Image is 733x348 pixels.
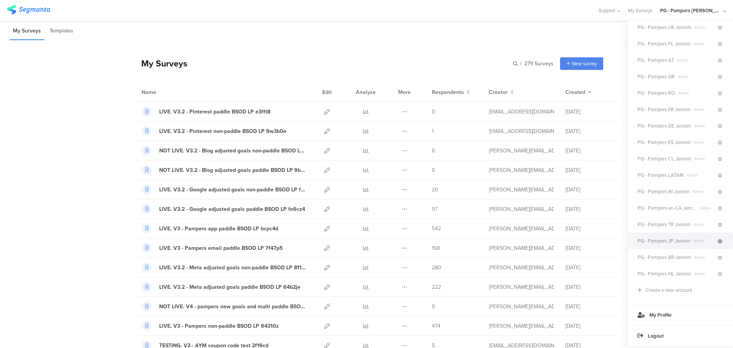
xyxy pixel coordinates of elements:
[142,165,307,175] a: NOT LIVE. V3.2 - Blog adjusted goals paddle BSOD LP 9by0d8
[638,204,697,212] span: PG - Pampers en-CA Janrain
[159,186,307,194] div: LIVE. V3.2 - Google adjusted goals non-paddle BSOD LP f0dch1
[638,155,691,162] span: PG - Pampers CL Janrain
[489,88,514,96] button: Creator
[565,108,611,116] div: [DATE]
[432,186,438,194] span: 20
[159,108,270,116] div: LIVE. V3.2 - Pinterest paddle BSOD LP e3fft8
[638,106,691,113] span: PG - Pampers FR Janrain
[648,332,664,340] span: Logout
[638,89,675,97] span: PG - Pampers RO
[565,322,611,330] div: [DATE]
[565,303,611,311] div: [DATE]
[489,88,508,96] span: Creator
[565,88,591,96] button: Created
[142,107,270,117] a: LIVE. V3.2 - Pinterest paddle BSOD LP e3fft8
[432,225,441,233] span: 542
[565,166,611,174] div: [DATE]
[638,237,690,244] span: PG - Pampers JP Janrain
[432,283,441,291] span: 222
[142,126,286,136] a: LIVE. V3.2 - Pinterest non-paddle BSOD LP 9w3b0e
[489,108,554,116] div: hougui.yh.1@pg.com
[691,123,717,129] span: Admin
[432,108,435,116] span: 0
[691,271,717,277] span: Admin
[638,24,691,31] span: PG - Pampers UK Janrain
[524,60,554,68] span: 279 Surveys
[489,303,554,311] div: aguiar.s@pg.com
[159,283,300,291] div: LIVE. V3.2 - Meta adjusted goals paddle BSOD LP 64b2je
[697,205,717,211] span: Admin
[142,146,307,155] a: NOT LIVE. V3.2 - Blog adjusted goals non-paddle BSOD LP 0dd60g
[565,225,611,233] div: [DATE]
[565,264,611,272] div: [DATE]
[142,223,278,233] a: LIVE. V3 - Pampers app paddle BSOD LP bcpc4d
[142,204,305,214] a: LIVE. V3.2 - Google adjusted goals paddle BSOD LP fe6cz4
[638,254,691,261] span: PG - Pampers BR Janrain
[432,166,435,174] span: 0
[432,88,464,96] span: Respondents
[159,127,286,135] div: LIVE. V3.2 - Pinterest non-paddle BSOD LP 9w3b0e
[489,283,554,291] div: aguiar.s@pg.com
[142,301,307,311] a: NOT LIVE. V4 - pampers new goals and multi paddle BSOD LP 0f7m0b
[489,147,554,155] div: aguiar.s@pg.com
[142,262,307,272] a: LIVE. V3.2 - Meta adjusted goals non-paddle BSOD LP 811fie
[134,57,187,70] div: My Surveys
[638,139,691,146] span: PG - Pampers ES Janrain
[599,7,615,14] span: Support
[690,238,717,244] span: Admin
[675,74,717,79] span: Admin
[489,322,554,330] div: aguiar.s@pg.com
[638,172,684,179] span: PG - Pampers LATAM
[432,244,440,252] span: 168
[7,5,50,15] img: segmanta logo
[159,303,307,311] div: NOT LIVE. V4 - pampers new goals and multi paddle BSOD LP 0f7m0b
[432,147,435,155] span: 0
[691,139,717,145] span: Admin
[565,88,585,96] span: Created
[432,88,470,96] button: Respondents
[46,22,77,40] li: Templates
[142,282,300,292] a: LIVE. V3.2 - Meta adjusted goals paddle BSOD LP 64b2je
[646,286,692,294] div: Create a new account
[142,88,187,96] div: Name
[10,22,44,40] li: My Surveys
[638,40,691,47] span: PG - Pampers PL Janrain
[638,188,689,195] span: PG - Pampers IN Janrain
[565,147,611,155] div: [DATE]
[565,205,611,213] div: [DATE]
[159,322,279,330] div: LIVE. V3 - Pampers non-paddle BSOD LP 94310z
[432,303,435,311] span: 0
[691,254,717,260] span: Admin
[638,221,691,228] span: PG - Pampers TR Janrain
[159,147,307,155] div: NOT LIVE. V3.2 - Blog adjusted goals non-paddle BSOD LP 0dd60g
[691,222,717,227] span: Admin
[660,7,721,14] div: PG - Pampers [PERSON_NAME]
[159,205,305,213] div: LIVE. V3.2 - Google adjusted goals paddle BSOD LP fe6cz4
[675,90,717,96] span: Admin
[159,225,278,233] div: LIVE. V3 - Pampers app paddle BSOD LP bcpc4d
[142,321,279,331] a: LIVE. V3 - Pampers non-paddle BSOD LP 94310z
[489,264,554,272] div: aguiar.s@pg.com
[519,60,523,68] span: |
[565,186,611,194] div: [DATE]
[638,270,691,277] span: PG - Pampers NL Janrain
[565,127,611,135] div: [DATE]
[489,225,554,233] div: aguiar.s@pg.com
[649,311,672,319] span: My Profile
[638,73,675,80] span: PG - Pampers GR
[691,24,717,30] span: Admin
[159,264,307,272] div: LIVE. V3.2 - Meta adjusted goals non-paddle BSOD LP 811fie
[489,127,554,135] div: hougui.yh.1@pg.com
[489,166,554,174] div: aguiar.s@pg.com
[689,189,717,194] span: Admin
[159,166,307,174] div: NOT LIVE. V3.2 - Blog adjusted goals paddle BSOD LP 9by0d8
[142,185,307,194] a: LIVE. V3.2 - Google adjusted goals non-paddle BSOD LP f0dch1
[674,57,717,63] span: Admin
[489,186,554,194] div: aguiar.s@pg.com
[565,283,611,291] div: [DATE]
[319,83,335,102] div: Edit
[396,83,413,102] div: More
[572,60,597,67] span: New survey
[684,172,717,178] span: Admin
[142,243,283,253] a: LIVE. V3 - Pampers email paddle BSOD LP 7f47p5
